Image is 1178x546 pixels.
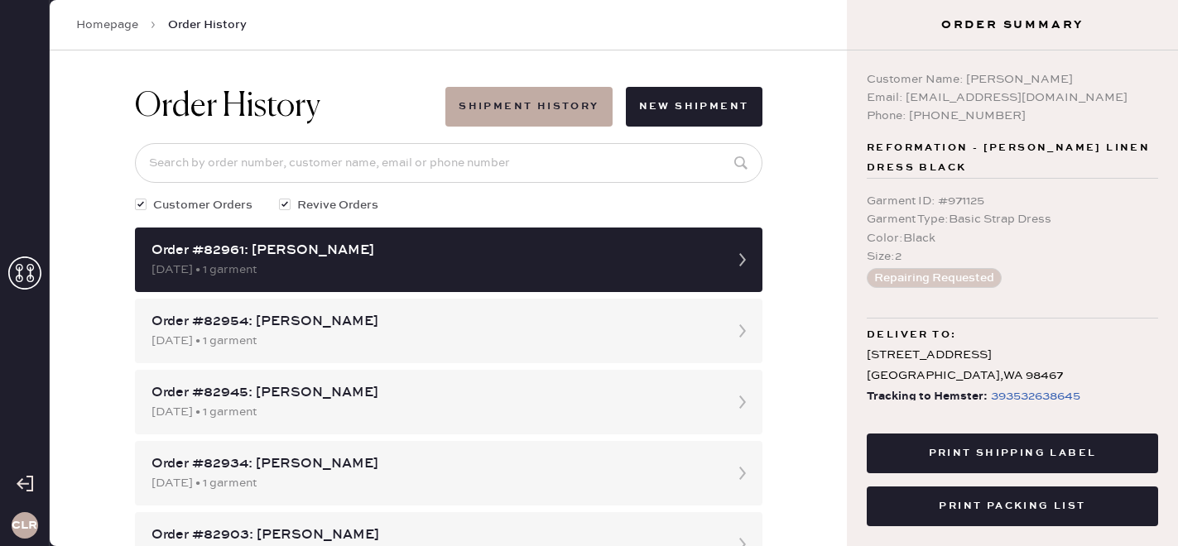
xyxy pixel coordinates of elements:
div: [DATE] • 1 garment [151,261,716,279]
div: Color : Black [867,229,1158,247]
div: Garment Type : Basic Strap Dress [867,210,1158,228]
button: New Shipment [626,87,762,127]
a: 393532638645 [988,386,1080,407]
input: Search by order number, customer name, email or phone number [135,143,762,183]
div: [DATE] • 1 garment [151,403,716,421]
div: Phone: [PHONE_NUMBER] [867,107,1158,125]
div: [STREET_ADDRESS] [GEOGRAPHIC_DATA] , WA 98467 [867,345,1158,386]
div: Order #82903: [PERSON_NAME] [151,525,716,545]
span: Customer Orders [153,196,252,214]
span: Tracking to Hemster: [867,386,988,407]
div: [DATE] • 1 garment [151,332,716,350]
button: Print Packing List [867,486,1158,526]
div: Customer Name: [PERSON_NAME] [867,70,1158,89]
div: Email: [EMAIL_ADDRESS][DOMAIN_NAME] [867,89,1158,107]
div: https://www.fedex.com/apps/fedextrack/?tracknumbers=393532638645&cntry_code=US [991,386,1080,406]
h3: CLR [12,520,37,531]
span: Revive Orders [297,196,378,214]
a: Homepage [76,17,138,33]
span: Deliver to: [867,325,956,345]
div: Size : 2 [867,247,1158,266]
h1: Order History [135,87,320,127]
button: Repairing Requested [867,268,1002,288]
h3: Order Summary [847,17,1178,33]
span: Order History [168,17,247,33]
div: Order #82934: [PERSON_NAME] [151,454,716,474]
div: Order #82945: [PERSON_NAME] [151,383,716,403]
button: Print Shipping Label [867,433,1158,473]
iframe: Front Chat [1099,472,1171,543]
div: [DATE] • 1 garment [151,474,716,492]
div: Order #82954: [PERSON_NAME] [151,312,716,332]
a: Print Shipping Label [867,444,1158,460]
div: Order #82961: [PERSON_NAME] [151,241,716,261]
span: Reformation - [PERSON_NAME] Linen Dress Black [867,138,1158,178]
div: Garment ID : # 971125 [867,192,1158,210]
button: Shipment History [445,87,612,127]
